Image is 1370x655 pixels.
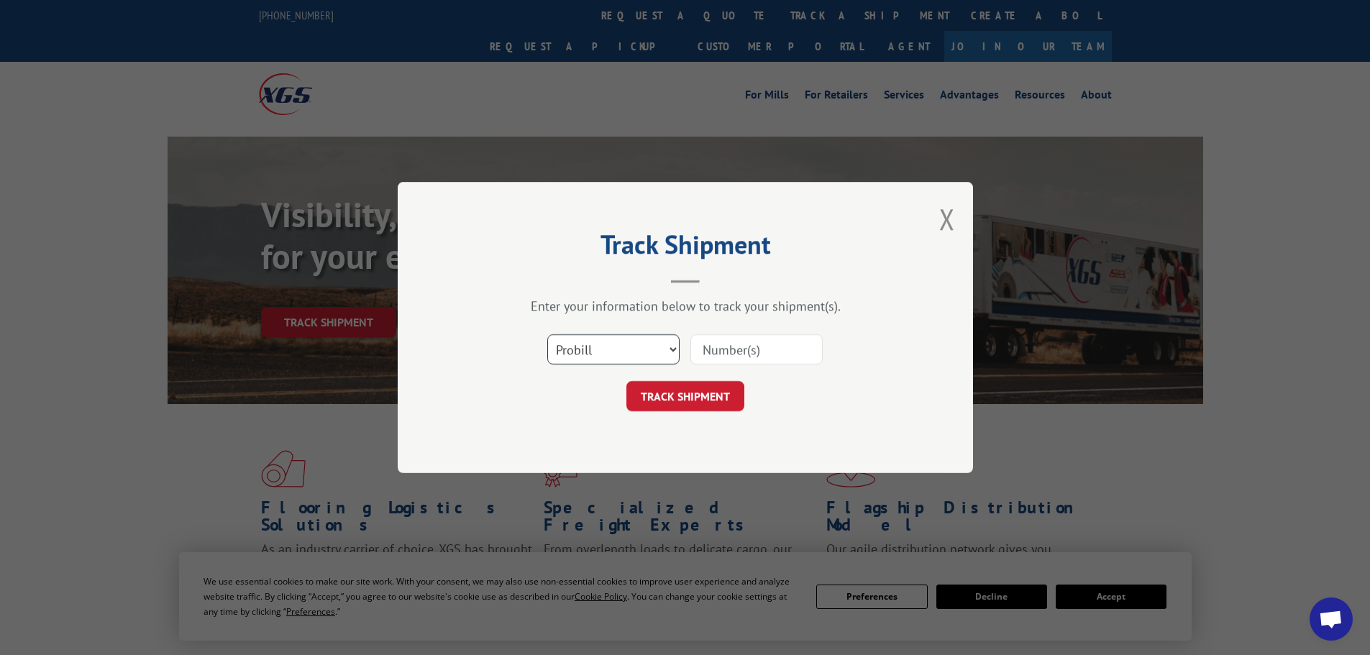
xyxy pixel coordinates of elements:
[1310,597,1353,641] div: Open chat
[470,298,901,314] div: Enter your information below to track your shipment(s).
[690,334,823,365] input: Number(s)
[626,381,744,411] button: TRACK SHIPMENT
[470,234,901,262] h2: Track Shipment
[939,200,955,238] button: Close modal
